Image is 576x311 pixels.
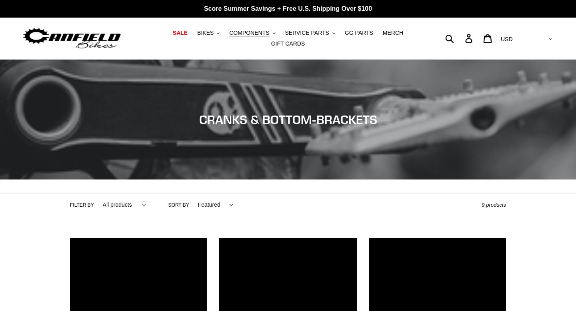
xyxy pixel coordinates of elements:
[281,28,339,38] button: SERVICE PARTS
[383,30,403,36] span: MERCH
[379,28,407,38] a: MERCH
[285,30,329,36] span: SERVICE PARTS
[197,30,214,36] span: BIKES
[271,40,305,47] span: GIFT CARDS
[169,28,192,38] a: SALE
[22,26,122,51] img: Canfield Bikes
[341,28,377,38] a: GG PARTS
[168,201,189,209] label: Sort by
[70,201,94,209] label: Filter by
[482,202,506,208] span: 9 products
[225,28,279,38] button: COMPONENTS
[229,30,269,36] span: COMPONENTS
[199,112,377,127] span: CRANKS & BOTTOM-BRACKETS
[267,38,309,49] a: GIFT CARDS
[173,30,188,36] span: SALE
[345,30,373,36] span: GG PARTS
[450,30,470,47] input: Search
[193,28,224,38] button: BIKES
